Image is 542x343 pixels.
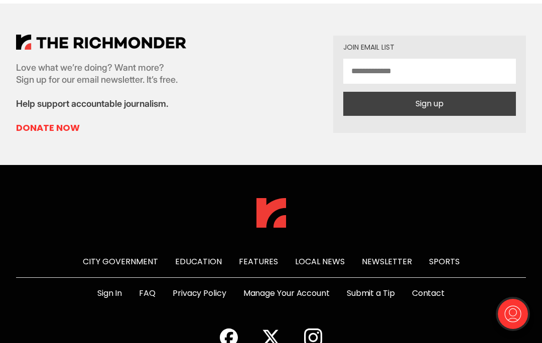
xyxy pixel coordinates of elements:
[16,122,186,134] a: Donate Now
[343,92,516,116] button: Sign up
[429,256,460,267] a: Sports
[16,35,186,50] img: The Richmonder Logo
[243,287,330,299] a: Manage Your Account
[347,287,395,299] a: Submit a Tip
[412,287,445,299] a: Contact
[173,287,226,299] a: Privacy Policy
[239,256,278,267] a: Features
[139,287,156,299] a: FAQ
[362,256,412,267] a: Newsletter
[489,294,542,343] iframe: portal-trigger
[175,256,222,267] a: Education
[16,62,186,86] p: Love what we’re doing? Want more? Sign up for our email newsletter. It’s free.
[83,256,158,267] a: City Government
[97,287,122,299] a: Sign In
[256,198,286,228] img: The Richmonder
[343,44,516,51] div: Join email list
[295,256,345,267] a: Local News
[16,98,186,110] p: Help support accountable journalism.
